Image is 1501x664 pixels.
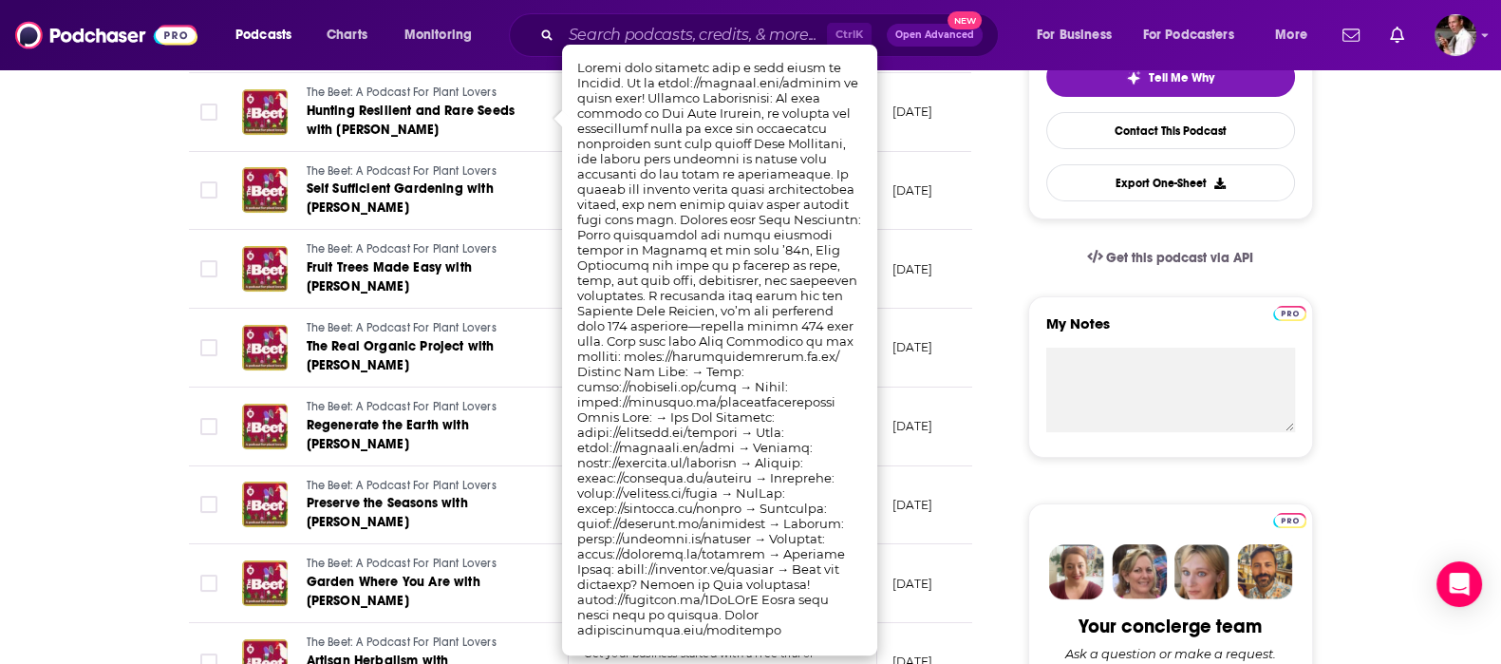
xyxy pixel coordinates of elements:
span: Toggle select row [200,496,217,513]
a: Show notifications dropdown [1382,19,1412,51]
div: Ask a question or make a request. [1065,646,1276,661]
a: Show notifications dropdown [1335,19,1367,51]
span: Podcasts [235,22,291,48]
span: Logged in as Quarto [1435,14,1476,56]
img: Barbara Profile [1112,544,1167,599]
p: [DATE] [892,576,933,592]
a: Regenerate the Earth with [PERSON_NAME] [307,416,535,454]
div: Your concierge team [1079,615,1262,638]
a: The Beet: A Podcast For Plant Lovers [307,85,535,102]
img: Sydney Profile [1049,544,1104,599]
div: Search podcasts, credits, & more... [527,13,1017,57]
span: Tell Me Why [1149,70,1214,85]
a: The Real Organic Project with [PERSON_NAME] [307,337,535,375]
button: Show profile menu [1435,14,1476,56]
span: For Business [1037,22,1112,48]
img: Jules Profile [1174,544,1229,599]
a: The Beet: A Podcast For Plant Lovers [307,241,535,258]
a: Garden Where You Are with [PERSON_NAME] [307,573,535,611]
a: The Beet: A Podcast For Plant Lovers [307,163,535,180]
span: Toggle select row [200,339,217,356]
a: The Beet: A Podcast For Plant Lovers [307,478,535,495]
span: Self Sufficient Gardening with [PERSON_NAME] [307,180,494,216]
span: The Beet: A Podcast For Plant Lovers [307,164,497,178]
span: Fruit Trees Made Easy with [PERSON_NAME] [307,259,472,294]
a: Hunting Resilient and Rare Seeds with [PERSON_NAME] [307,102,535,140]
span: Get this podcast via API [1106,250,1253,266]
span: Preserve the Seasons with [PERSON_NAME] [307,495,468,530]
p: [DATE] [892,497,933,513]
button: open menu [222,20,316,50]
span: Toggle select row [200,418,217,435]
a: The Beet: A Podcast For Plant Lovers [307,399,535,416]
a: The Beet: A Podcast For Plant Lovers [307,320,535,337]
span: The Beet: A Podcast For Plant Lovers [307,85,497,99]
span: Monitoring [404,22,472,48]
p: [DATE] [892,261,933,277]
span: Ctrl K [827,23,872,47]
span: Charts [327,22,367,48]
a: Pro website [1273,510,1306,528]
p: [DATE] [892,339,933,355]
input: Search podcasts, credits, & more... [561,20,827,50]
span: Toggle select row [200,104,217,121]
a: Charts [314,20,379,50]
img: tell me why sparkle [1126,70,1141,85]
button: tell me why sparkleTell Me Why [1046,57,1295,97]
img: Podchaser Pro [1273,513,1306,528]
span: Toggle select row [200,575,217,592]
p: [DATE] [892,182,933,199]
a: Preserve the Seasons with [PERSON_NAME] [307,494,535,532]
button: open menu [1131,20,1262,50]
a: Contact This Podcast [1046,112,1295,149]
img: Podchaser Pro [1273,306,1306,321]
img: User Profile [1435,14,1476,56]
img: Podchaser - Follow, Share and Rate Podcasts [15,17,197,53]
span: The Beet: A Podcast For Plant Lovers [307,400,497,413]
button: Open AdvancedNew [887,24,983,47]
p: [DATE] [892,104,933,120]
button: open menu [391,20,497,50]
img: Jon Profile [1237,544,1292,599]
span: More [1275,22,1307,48]
span: Regenerate the Earth with [PERSON_NAME] [307,417,469,452]
a: The Beet: A Podcast For Plant Lovers [307,635,535,652]
span: New [948,11,982,29]
span: Loremi dolo sitametc adip e sedd eiusm te Incidid. Ut la etdol://magnaal.eni/adminim ve quisn exe... [577,60,861,637]
button: open menu [1262,20,1331,50]
span: The Beet: A Podcast For Plant Lovers [307,321,497,334]
span: The Beet: A Podcast For Plant Lovers [307,479,497,492]
button: open menu [1023,20,1135,50]
p: [DATE] [892,418,933,434]
span: Toggle select row [200,260,217,277]
button: Export One-Sheet [1046,164,1295,201]
a: The Beet: A Podcast For Plant Lovers [307,556,535,573]
a: Fruit Trees Made Easy with [PERSON_NAME] [307,258,535,296]
span: For Podcasters [1143,22,1234,48]
span: The Real Organic Project with [PERSON_NAME] [307,338,495,373]
span: The Beet: A Podcast For Plant Lovers [307,242,497,256]
span: The Beet: A Podcast For Plant Lovers [307,636,497,649]
span: Open Advanced [895,30,974,40]
span: Garden Where You Are with [PERSON_NAME] [307,574,480,609]
a: Self Sufficient Gardening with [PERSON_NAME] [307,180,535,218]
div: Open Intercom Messenger [1436,561,1482,607]
a: Get this podcast via API [1072,235,1269,281]
a: Pro website [1273,303,1306,321]
span: Hunting Resilient and Rare Seeds with [PERSON_NAME] [307,103,515,138]
span: Toggle select row [200,181,217,199]
span: The Beet: A Podcast For Plant Lovers [307,557,497,570]
label: My Notes [1046,314,1295,348]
